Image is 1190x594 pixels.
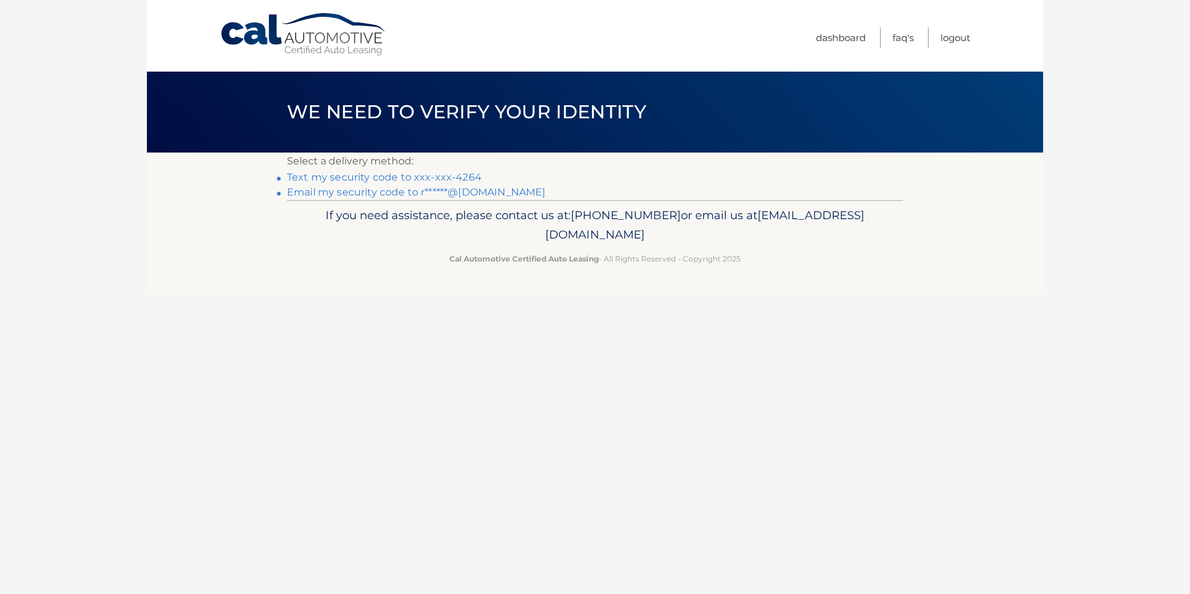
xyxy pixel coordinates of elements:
[287,153,903,170] p: Select a delivery method:
[449,254,599,263] strong: Cal Automotive Certified Auto Leasing
[287,100,646,123] span: We need to verify your identity
[892,27,914,48] a: FAQ's
[295,205,895,245] p: If you need assistance, please contact us at: or email us at
[287,186,546,198] a: Email my security code to r******@[DOMAIN_NAME]
[940,27,970,48] a: Logout
[571,208,681,222] span: [PHONE_NUMBER]
[287,171,482,183] a: Text my security code to xxx-xxx-4264
[220,12,388,57] a: Cal Automotive
[295,252,895,265] p: - All Rights Reserved - Copyright 2025
[816,27,866,48] a: Dashboard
